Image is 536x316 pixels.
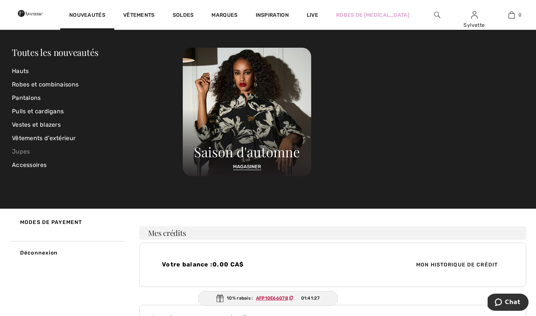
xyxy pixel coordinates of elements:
img: 1ère Avenue [18,6,42,21]
a: 0 [493,10,530,19]
a: Déconnexion [10,241,125,264]
img: recherche [434,10,440,19]
a: Vêtements [123,12,155,20]
a: Pantalons [12,91,183,105]
img: Gift.svg [216,294,224,302]
iframe: Ouvre un widget dans lequel vous pouvez chatter avec l’un de nos agents [488,294,529,312]
a: Live [307,11,318,19]
a: Jupes [12,145,183,158]
span: Mon historique de crédit [410,261,504,269]
span: Inspiration [256,12,289,20]
img: Mon panier [508,10,515,19]
ins: AFP10E66078 [256,296,288,301]
span: 01:41:27 [301,295,320,301]
img: 250825112755_e80b8af1c0156.jpg [183,48,311,176]
div: 10% rabais : [198,291,338,306]
h3: Mes crédits [139,226,526,240]
a: Accessoires [12,158,183,172]
a: Toutes les nouveautés [12,46,98,58]
a: Robes et combinaisons [12,78,183,91]
a: Hauts [12,64,183,78]
img: Mes infos [471,10,478,19]
div: Sylvette [456,21,492,29]
span: 0 [519,12,521,18]
a: Nouveautés [69,12,105,20]
a: Vêtements d'extérieur [12,132,183,145]
a: Modes de payement [10,211,125,234]
a: Robes de [MEDICAL_DATA] [336,11,409,19]
span: 0.00 CA$ [213,261,244,268]
a: Soldes [173,12,194,20]
a: Vestes et blazers [12,118,183,132]
a: Pulls et cardigans [12,105,183,118]
a: Marques [211,12,237,20]
a: Se connecter [471,11,478,18]
h4: Votre balance : [162,261,328,268]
